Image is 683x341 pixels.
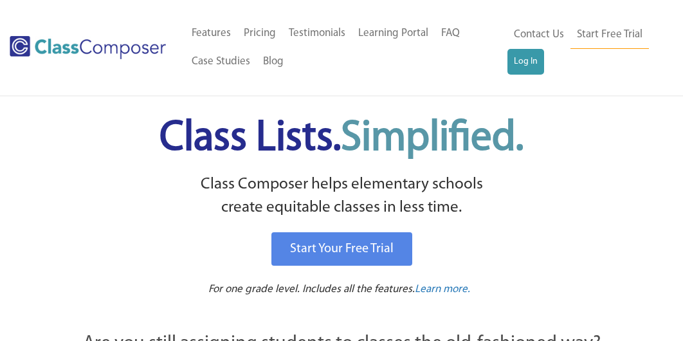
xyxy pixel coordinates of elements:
a: Features [185,19,237,48]
a: Start Your Free Trial [271,232,412,266]
a: Pricing [237,19,282,48]
a: Blog [257,48,290,76]
a: FAQ [435,19,466,48]
a: Learn more. [415,282,470,298]
a: Start Free Trial [570,21,649,50]
a: Log In [507,49,544,75]
p: Class Composer helps elementary schools create equitable classes in less time. [13,173,670,220]
a: Case Studies [185,48,257,76]
nav: Header Menu [185,19,507,76]
a: Learning Portal [352,19,435,48]
span: Simplified. [341,118,524,160]
span: Learn more. [415,284,470,295]
span: Start Your Free Trial [290,243,394,255]
span: Class Lists. [159,118,524,160]
nav: Header Menu [507,21,664,75]
span: For one grade level. Includes all the features. [208,284,415,295]
a: Contact Us [507,21,570,49]
a: Testimonials [282,19,352,48]
img: Class Composer [10,36,166,59]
